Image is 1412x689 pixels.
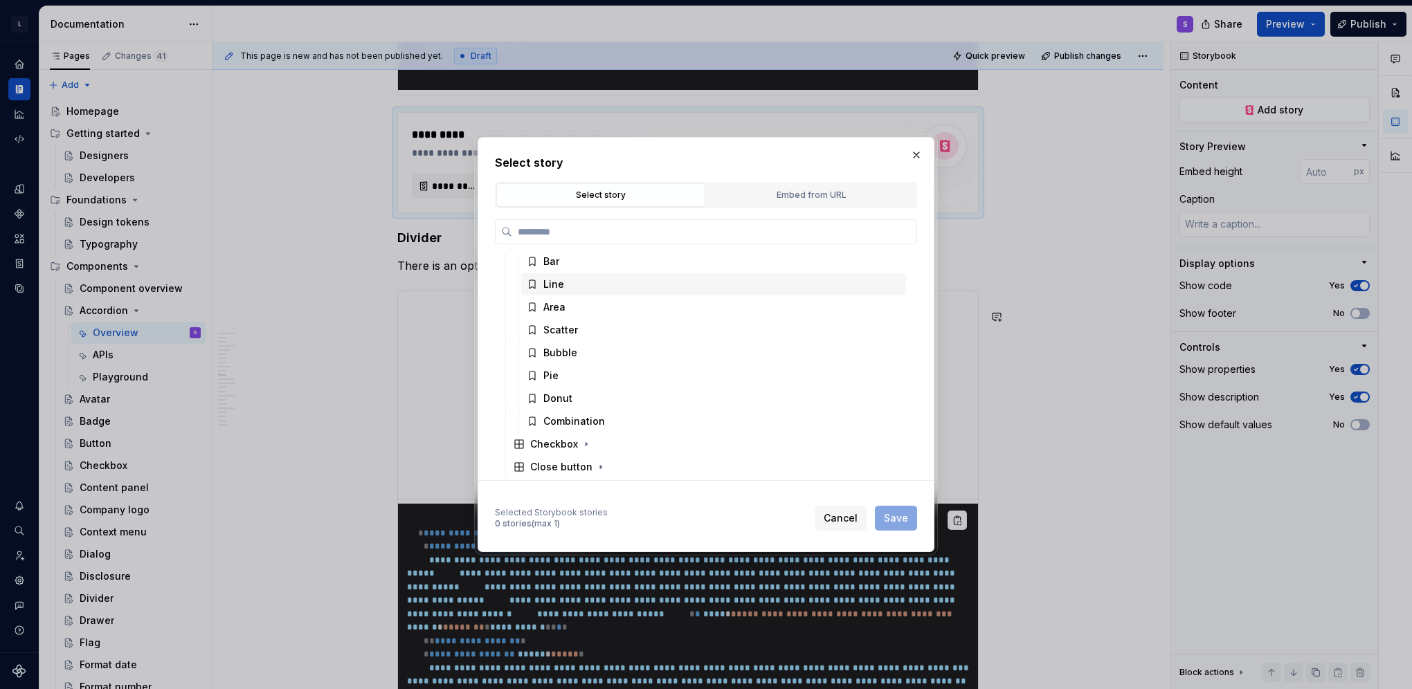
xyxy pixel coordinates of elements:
div: Bar [543,255,559,268]
div: Donut [543,392,572,405]
div: Checkbox [530,437,578,451]
div: 0 stories (max 1) [495,518,608,529]
div: Selected Storybook stories [495,507,608,518]
div: Scatter [543,323,578,337]
h2: Select story [495,154,917,171]
div: Combination [543,414,605,428]
span: Cancel [824,511,858,525]
div: Bubble [543,346,577,360]
div: Area [543,300,565,314]
div: Line [543,277,564,291]
button: Cancel [815,506,867,531]
div: Pie [543,369,559,383]
div: Embed from URL [712,188,911,202]
div: Select story [501,188,700,202]
div: Close button [530,460,592,474]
